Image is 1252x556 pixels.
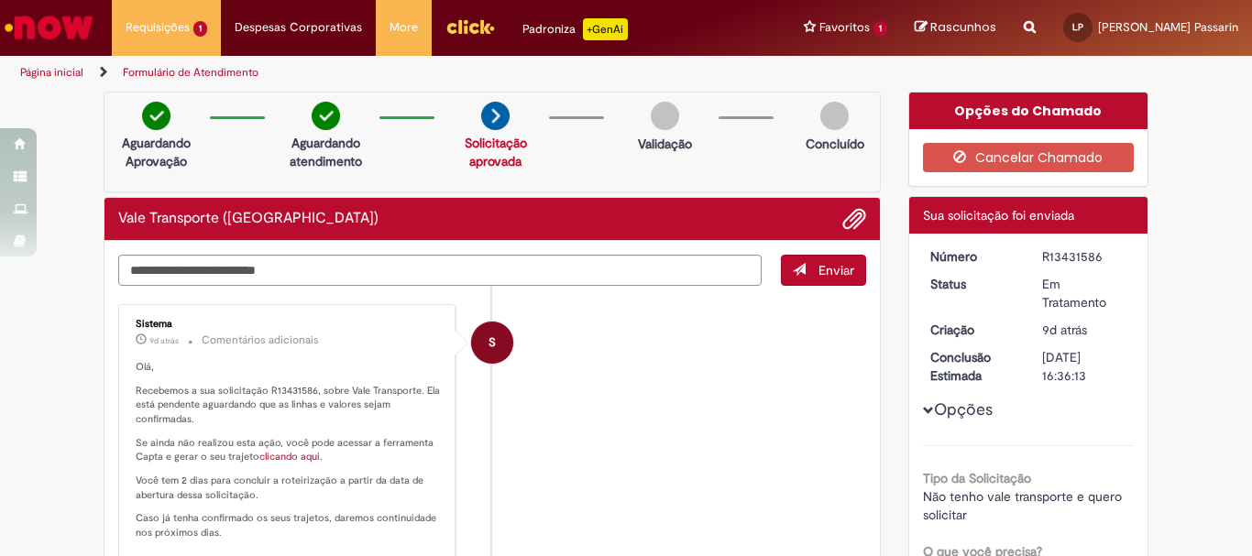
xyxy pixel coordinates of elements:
[923,143,1135,172] button: Cancelar Chamado
[1042,275,1127,311] div: Em Tratamento
[136,474,441,502] p: Você tem 2 dias para concluir a roteirização a partir da data de abertura dessa solicitação.
[1042,348,1127,385] div: [DATE] 16:36:13
[819,18,870,37] span: Favoritos
[123,65,258,80] a: Formulário de Atendimento
[312,102,340,130] img: check-circle-green.png
[2,9,96,46] img: ServiceNow
[923,488,1126,523] span: Não tenho vale transporte e quero solicitar
[917,348,1029,385] dt: Conclusão Estimada
[917,247,1029,266] dt: Número
[193,21,207,37] span: 1
[14,56,821,90] ul: Trilhas de página
[202,333,319,348] small: Comentários adicionais
[638,135,692,153] p: Validação
[118,255,762,286] textarea: Digite sua mensagem aqui...
[820,102,849,130] img: img-circle-grey.png
[465,135,527,169] a: Solicitação aprovada
[1042,322,1087,338] span: 9d atrás
[136,511,441,540] p: Caso já tenha confirmado os seus trajetos, daremos continuidade nos próximos dias.
[1042,321,1127,339] div: 20/08/2025 10:36:10
[917,321,1029,339] dt: Criação
[118,211,379,227] h2: Vale Transporte (VT) Histórico de tíquete
[1042,322,1087,338] time: 20/08/2025 10:36:10
[136,436,441,464] p: Se ainda não realizou esta ação, você pode acessar a ferramenta Capta e gerar o seu trajeto
[583,18,628,40] p: +GenAi
[806,135,864,153] p: Concluído
[1098,19,1238,35] span: [PERSON_NAME] Passarin
[445,13,495,40] img: click_logo_yellow_360x200.png
[489,321,496,365] span: S
[20,65,83,80] a: Página inicial
[142,102,170,130] img: check-circle-green.png
[136,384,441,427] p: Recebemos a sua solicitação R13431586, sobre Vale Transporte. Ela está pendente aguardando que as...
[842,207,866,231] button: Adicionar anexos
[126,18,190,37] span: Requisições
[915,19,996,37] a: Rascunhos
[781,255,866,286] button: Enviar
[149,335,179,346] time: 20/08/2025 10:36:13
[149,335,179,346] span: 9d atrás
[923,207,1074,223] span: Sua solicitação foi enviada
[390,18,418,37] span: More
[235,18,362,37] span: Despesas Corporativas
[923,470,1031,486] b: Tipo da Solicitação
[818,262,854,278] span: Enviar
[909,93,1148,129] div: Opções do Chamado
[917,275,1029,293] dt: Status
[873,21,887,37] span: 1
[522,18,628,40] div: Padroniza
[281,134,370,170] p: Aguardando atendimento
[136,319,441,330] div: Sistema
[259,450,323,463] a: clicando aqui.
[481,102,510,130] img: arrow-next.png
[930,18,996,36] span: Rascunhos
[471,322,513,364] div: System
[1072,21,1083,33] span: LP
[112,134,201,170] p: Aguardando Aprovação
[651,102,679,130] img: img-circle-grey.png
[136,360,441,375] p: Olá,
[1042,247,1127,266] div: R13431586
